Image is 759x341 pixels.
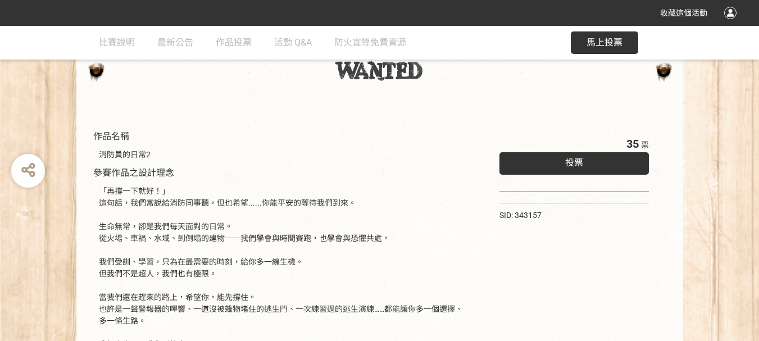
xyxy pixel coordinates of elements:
a: 比賽說明 [99,26,135,60]
span: 活動 Q&A [274,37,312,48]
a: 活動 Q&A [274,26,312,60]
span: 作品投票 [216,37,252,48]
div: 消防員的日常2 [99,149,466,161]
span: 票 [641,140,649,149]
span: 作品名稱 [93,131,129,142]
span: 比賽說明 [99,37,135,48]
span: 參賽作品之設計理念 [93,167,174,178]
a: 防火宣導免費資源 [334,26,406,60]
button: 馬上投票 [571,31,638,54]
a: 最新公告 [157,26,193,60]
span: 投票 [565,157,583,168]
span: 最新公告 [157,37,193,48]
span: SID: 343157 [499,211,542,220]
span: 馬上投票 [587,37,622,48]
span: 防火宣導免費資源 [334,37,406,48]
span: 35 [626,137,639,151]
a: 作品投票 [216,26,252,60]
span: 收藏這個活動 [660,8,707,17]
